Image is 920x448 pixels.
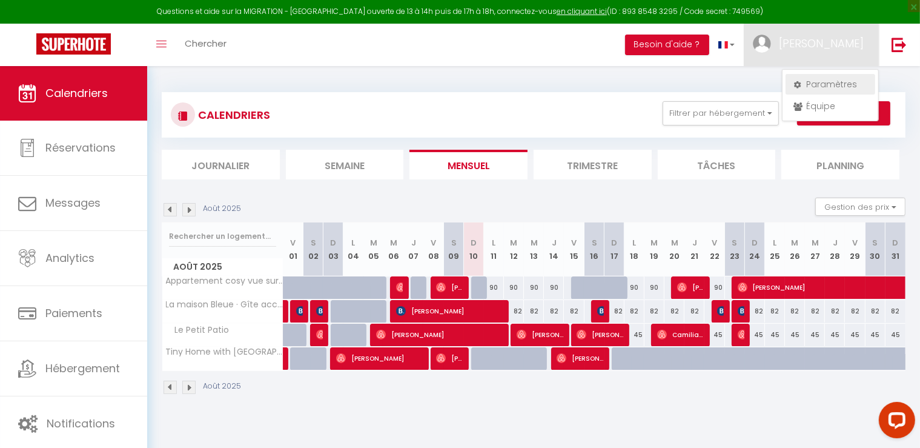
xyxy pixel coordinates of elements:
th: 13 [524,222,544,276]
span: Calendriers [45,85,108,101]
img: ... [753,35,771,53]
li: Trimestre [534,150,652,179]
span: [PERSON_NAME] [336,347,423,370]
div: 45 [885,324,905,346]
abbr: M [390,237,397,249]
abbr: V [572,237,577,249]
div: 82 [504,300,524,323]
div: 82 [845,300,865,323]
th: 04 [343,222,363,276]
span: [PERSON_NAME] [557,347,603,370]
input: Rechercher un logement... [169,226,276,247]
abbr: D [611,237,617,249]
abbr: D [752,237,758,249]
abbr: V [712,237,718,249]
span: [PERSON_NAME] [396,299,503,323]
abbr: M [671,237,678,249]
div: 90 [524,276,544,299]
th: 12 [504,222,524,276]
div: 82 [604,300,624,323]
abbr: L [351,237,355,249]
div: 45 [805,324,825,346]
span: [PERSON_NAME] [376,323,503,346]
abbr: M [792,237,799,249]
th: 18 [624,222,644,276]
li: Tâches [658,150,776,179]
th: 06 [383,222,403,276]
li: Mensuel [409,150,528,179]
th: 15 [564,222,584,276]
abbr: V [853,237,858,249]
span: [PERSON_NAME] [577,323,623,346]
button: Besoin d'aide ? [625,35,709,55]
div: 45 [624,324,644,346]
th: 07 [403,222,423,276]
span: [PERSON_NAME] [436,276,463,299]
th: 05 [363,222,383,276]
div: 90 [504,276,524,299]
th: 11 [484,222,504,276]
abbr: L [492,237,495,249]
th: 08 [423,222,443,276]
span: [PERSON_NAME] [436,347,463,370]
th: 20 [664,222,684,276]
span: Messages [45,195,101,210]
span: [PERSON_NAME] [597,299,604,323]
th: 02 [303,222,323,276]
div: 45 [745,324,765,346]
abbr: M [812,237,819,249]
span: [PERSON_NAME] [779,36,864,51]
a: Chercher [176,24,236,66]
abbr: D [893,237,899,249]
abbr: J [411,237,416,249]
div: 90 [704,276,724,299]
a: Paramètres [786,74,875,95]
div: 82 [825,300,845,323]
abbr: J [833,237,838,249]
a: [PERSON_NAME] [283,300,290,323]
abbr: J [692,237,697,249]
div: 82 [785,300,805,323]
li: Planning [781,150,899,179]
span: Réservations [45,140,116,155]
div: 82 [805,300,825,323]
img: Super Booking [36,33,111,55]
span: Appartement cosy vue sur le vignoble [164,276,285,286]
h3: CALENDRIERS [195,101,270,129]
th: 31 [885,222,905,276]
abbr: V [291,237,296,249]
abbr: L [773,237,776,249]
span: [PERSON_NAME] [738,323,744,346]
span: Tiny Home with [GEOGRAPHIC_DATA] [164,347,285,356]
th: 23 [725,222,745,276]
abbr: L [632,237,636,249]
abbr: S [732,237,738,249]
span: [PERSON_NAME] [296,299,303,323]
span: Hébergement [45,361,120,376]
th: 17 [604,222,624,276]
th: 25 [765,222,785,276]
th: 29 [845,222,865,276]
th: 26 [785,222,805,276]
div: 82 [524,300,544,323]
div: 82 [564,300,584,323]
div: 90 [544,276,564,299]
img: logout [892,37,907,52]
span: Le Petit Patio [164,324,233,337]
div: 82 [684,300,704,323]
abbr: J [552,237,557,249]
abbr: S [873,237,878,249]
button: Gestion des prix [815,198,905,216]
a: ... [PERSON_NAME] [744,24,879,66]
abbr: M [511,237,518,249]
span: La maison Bleue · Gîte accueillant Sancerre [164,300,285,309]
p: Août 2025 [203,381,241,392]
span: [PERSON_NAME] [316,323,323,346]
div: 82 [624,300,644,323]
abbr: M [370,237,377,249]
div: 90 [484,276,504,299]
div: 82 [644,300,664,323]
span: [PERSON_NAME] [396,276,403,299]
abbr: S [451,237,457,249]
